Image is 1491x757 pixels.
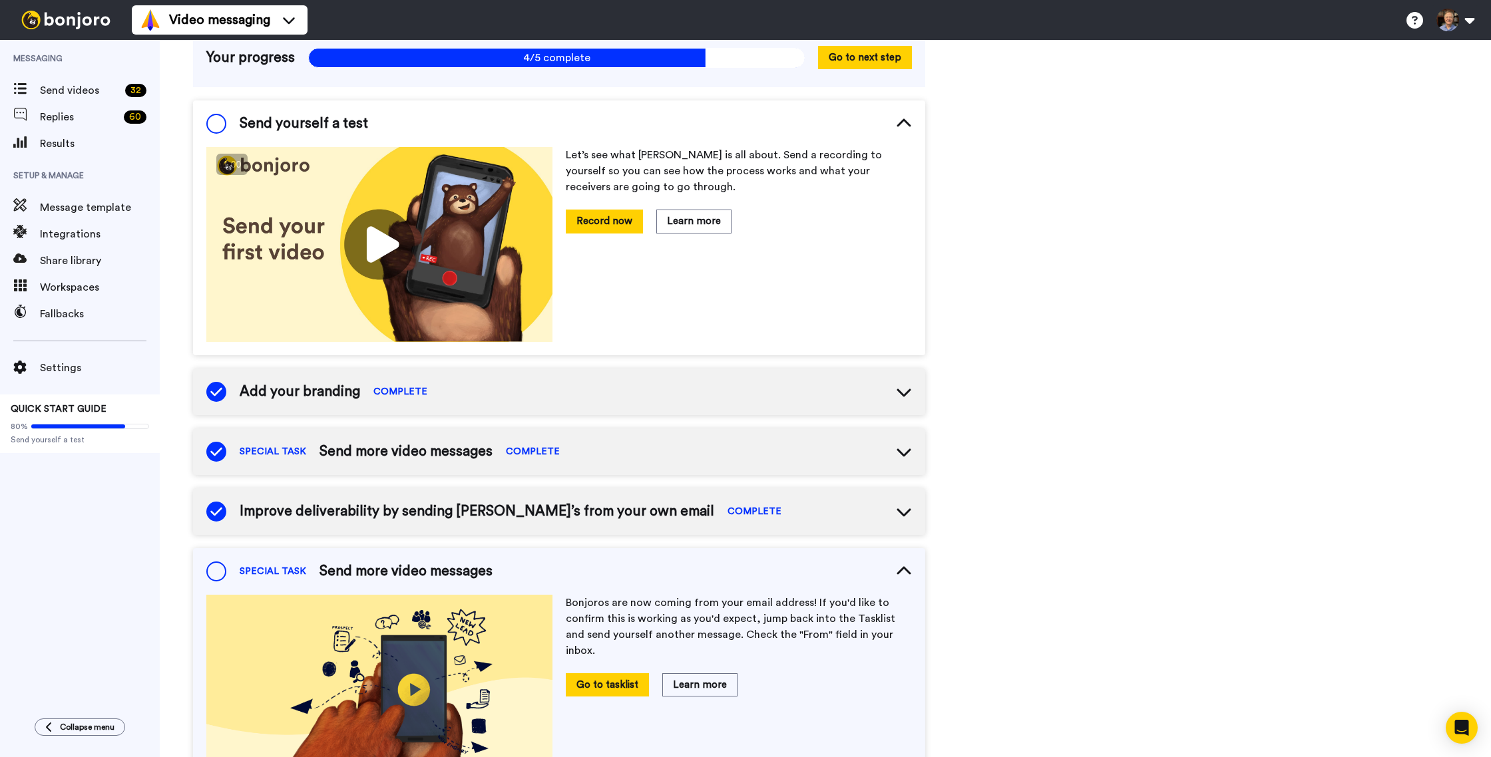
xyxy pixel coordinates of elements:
[169,11,270,29] span: Video messaging
[240,114,368,134] span: Send yourself a test
[818,46,912,69] button: Go to next step
[206,147,552,342] img: 178eb3909c0dc23ce44563bdb6dc2c11.jpg
[40,306,160,322] span: Fallbacks
[566,673,649,696] button: Go to tasklist
[373,385,427,398] span: COMPLETE
[728,505,781,518] span: COMPLETE
[566,210,643,233] button: Record now
[40,82,120,98] span: Send videos
[40,200,160,216] span: Message template
[35,718,125,736] button: Collapse menu
[206,48,295,68] span: Your progress
[566,595,912,659] p: Bonjoros are now coming from your email address! If you'd like to confirm this is working as you'...
[124,110,146,124] div: 60
[40,109,118,125] span: Replies
[662,673,738,696] button: Learn more
[1446,712,1478,744] div: Open Intercom Messenger
[319,442,493,462] span: Send more video messages
[40,136,160,152] span: Results
[11,421,28,432] span: 80%
[240,502,714,522] span: Improve deliverability by sending [PERSON_NAME]’s from your own email
[40,226,160,242] span: Integrations
[240,565,306,578] span: SPECIAL TASK
[40,253,160,269] span: Share library
[240,445,306,458] span: SPECIAL TASK
[506,445,560,458] span: COMPLETE
[125,84,146,97] div: 32
[16,11,116,29] img: bj-logo-header-white.svg
[11,404,106,414] span: QUICK START GUIDE
[40,279,160,295] span: Workspaces
[240,382,360,402] span: Add your branding
[140,9,161,31] img: vm-color.svg
[308,48,805,68] span: 4/5 complete
[566,147,912,195] p: Let’s see what [PERSON_NAME] is all about. Send a recording to yourself so you can see how the pr...
[319,561,493,581] span: Send more video messages
[656,210,732,233] button: Learn more
[60,722,114,732] span: Collapse menu
[11,434,149,445] span: Send yourself a test
[40,360,160,376] span: Settings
